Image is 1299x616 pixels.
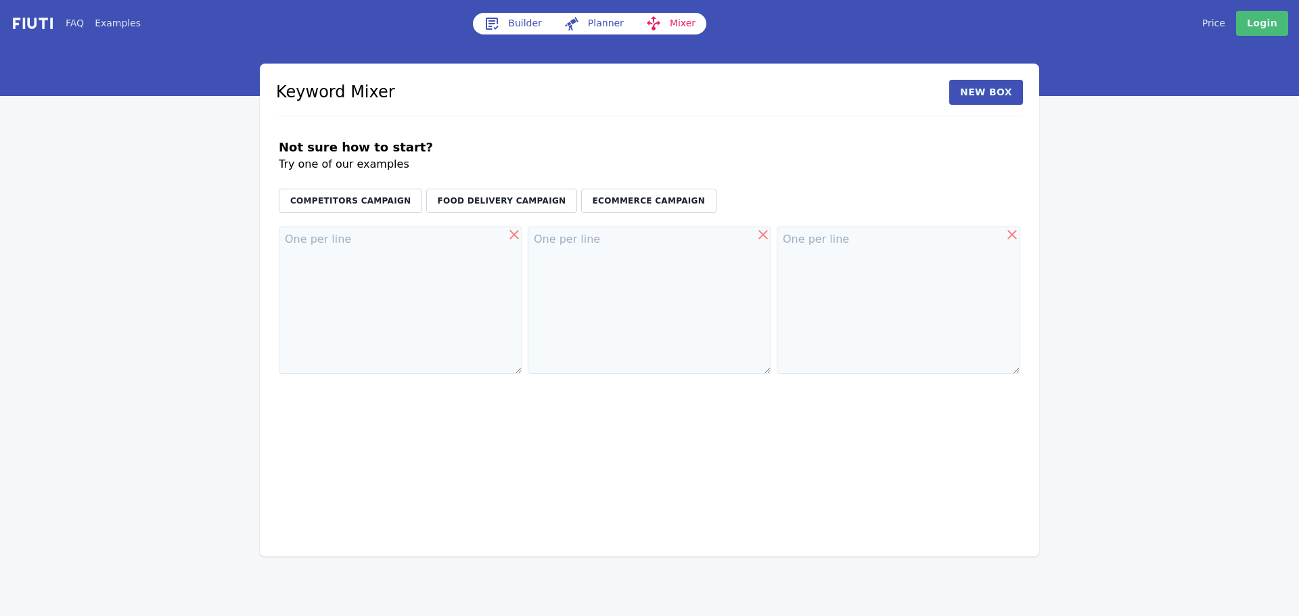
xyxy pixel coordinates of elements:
h1: Not sure how to start? [279,138,1020,156]
button: Food Delivery Campaign [426,189,578,213]
button: Competitors Campaign [279,189,422,213]
a: Examples [95,16,141,30]
a: Price [1202,16,1225,30]
h1: Keyword Mixer [276,80,395,104]
img: f731f27.png [11,16,55,31]
a: Mixer [635,13,706,34]
a: Login [1236,11,1288,36]
a: Planner [553,13,635,34]
button: eCommerce Campaign [581,189,716,213]
a: Builder [473,13,553,34]
a: FAQ [66,16,84,30]
h2: Try one of our examples [279,156,1020,172]
button: New Box [949,80,1023,105]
